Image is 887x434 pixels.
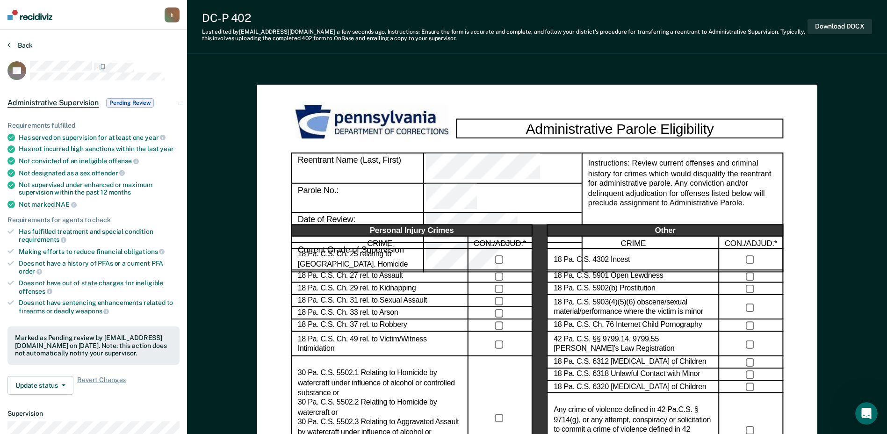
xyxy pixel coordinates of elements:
span: NAE [56,201,76,208]
div: CRIME [547,237,719,249]
div: Requirements for agents to check [7,216,180,224]
span: weapons [75,307,109,315]
div: Marked as Pending review by [EMAIL_ADDRESS][DOMAIN_NAME] on [DATE]. Note: this action does not au... [15,334,172,357]
label: 18 Pa. C.S. 4302 Incest [554,255,630,265]
div: Parole No.: [291,183,424,213]
div: Reentrant Name (Last, First) [424,153,582,183]
div: Has fulfilled treatment and special condition [19,228,180,244]
label: 18 Pa. C.S. 5902(b) Prostitution [554,284,656,294]
dt: Supervision [7,410,180,418]
div: Has served on supervision for at least one [19,133,180,142]
label: 18 Pa. C.S. Ch. 31 rel. to Sexual Assault [297,296,426,306]
button: Download DOCX [808,19,872,34]
div: Date of Review: [424,213,582,242]
div: Has not incurred high sanctions within the last [19,145,180,153]
div: Instructions: Review current offenses and criminal history for crimes which would disqualify the ... [581,153,783,272]
span: obligations [124,248,165,255]
div: Date of Review: [291,213,424,242]
span: Revert Changes [77,376,126,395]
div: Does not have a history of PFAs or a current PFA order [19,260,180,275]
button: Update status [7,376,73,395]
div: Other [547,224,783,237]
div: DC-P 402 [202,11,808,25]
label: 18 Pa. C.S. Ch. 25 relating to [GEOGRAPHIC_DATA]. Homicide [297,250,462,269]
img: PDOC Logo [291,101,456,143]
div: Not designated as a sex [19,169,180,177]
div: Does not have out of state charges for ineligible [19,279,180,295]
div: Not supervised under enhanced or maximum supervision within the past 12 [19,181,180,197]
div: Not marked [19,200,180,209]
div: Requirements fulfilled [7,122,180,130]
label: 18 Pa. C.S. 5903(4)(5)(6) obscene/sexual material/performance where the victim is minor [554,297,713,317]
label: 18 Pa. C.S. Ch. 33 rel. to Arson [297,308,398,318]
div: Parole No.: [424,183,582,213]
label: 18 Pa. C.S. Ch. 37 rel. to Robbery [297,321,407,331]
div: Making efforts to reduce financial [19,247,180,256]
button: h [165,7,180,22]
span: a few seconds ago [337,29,385,35]
div: Personal Injury Crimes [291,224,532,237]
button: Back [7,41,33,50]
label: 18 Pa. C.S. Ch. 76 Internet Child Pornography [554,321,702,331]
div: Last edited by [EMAIL_ADDRESS][DOMAIN_NAME] . Instructions: Ensure the form is accurate and compl... [202,29,808,42]
span: offenses [19,288,52,295]
span: Pending Review [106,98,154,108]
label: 18 Pa. C.S. Ch. 29 rel. to Kidnapping [297,284,416,294]
span: offense [108,157,139,165]
label: 42 Pa. C.S. §§ 9799.14, 9799.55 [PERSON_NAME]’s Law Registration [554,334,713,354]
span: months [108,188,131,196]
div: CON./ADJUD.* [719,237,783,249]
label: 18 Pa. C.S. Ch. 27 rel. to Assault [297,272,403,282]
div: CRIME [291,237,468,249]
div: Not convicted of an ineligible [19,157,180,165]
label: 18 Pa. C.S. 6312 [MEDICAL_DATA] of Children [554,357,706,367]
div: Does not have sentencing enhancements related to firearms or deadly [19,299,180,315]
div: CON./ADJUD.* [468,237,532,249]
span: year [145,134,166,141]
span: Administrative Supervision [7,98,99,108]
span: offender [92,169,125,177]
label: 18 Pa. C.S. 6318 Unlawful Contact with Minor [554,370,700,380]
img: Recidiviz [7,10,52,20]
label: 18 Pa. C.S. 5901 Open Lewdness [554,272,663,282]
label: 18 Pa. C.S. 6320 [MEDICAL_DATA] of Children [554,382,706,392]
label: 18 Pa. C.S. Ch. 49 rel. to Victim/Witness Intimidation [297,334,462,354]
iframe: Intercom live chat [855,402,878,425]
div: Reentrant Name (Last, First) [291,153,424,183]
div: Administrative Parole Eligibility [456,118,783,138]
span: requirements [19,236,66,243]
span: year [160,145,173,152]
